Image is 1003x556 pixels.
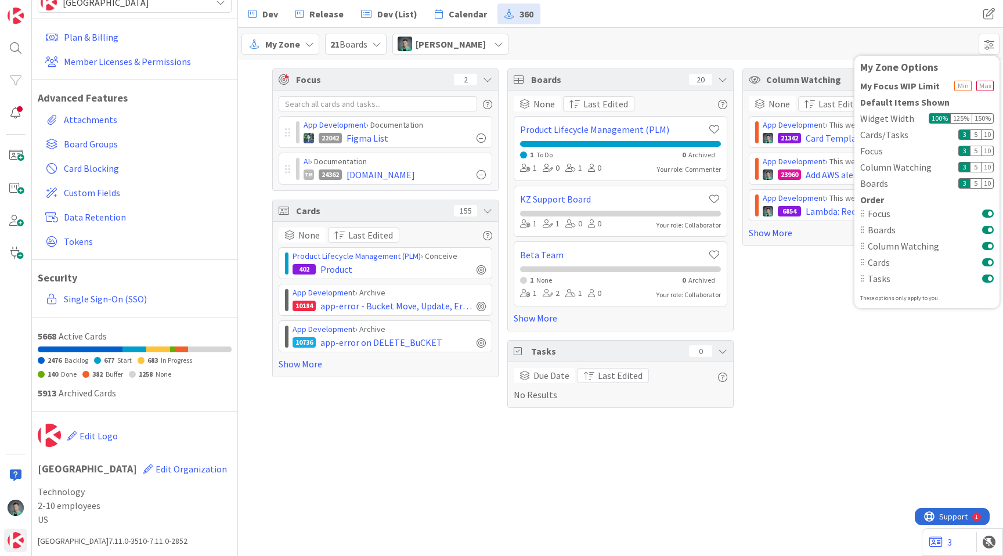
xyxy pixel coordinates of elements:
span: app-error - Bucket Move, Update, Error [320,299,472,313]
div: TM [304,169,314,180]
div: 5 [970,146,982,156]
span: 360 [519,7,533,21]
img: VP [763,169,773,180]
div: › This week [763,192,956,204]
img: VP [8,500,24,516]
div: 150 % [972,113,994,124]
span: Calendar [449,7,487,21]
span: None [769,97,790,111]
a: Dev (List) [354,3,424,24]
span: 677 [104,356,114,364]
div: Boards [860,176,888,190]
a: AI [304,156,310,167]
span: Data Retention [64,210,227,224]
span: 5913 [38,387,56,399]
span: None [533,97,555,111]
div: › Archive [293,287,486,299]
div: 1 [543,218,560,230]
div: › Conceive [293,250,486,262]
span: 2-10 employees [38,499,232,512]
a: KZ Support Board [520,192,707,206]
div: 1 [520,218,537,230]
div: 402 [293,264,316,275]
span: Board Groups [64,137,227,151]
div: 0 [588,218,601,230]
div: 10 [982,162,994,172]
a: Beta Team [520,248,707,262]
div: 1 [520,162,537,175]
span: Card Blocking [64,161,227,175]
span: Dev [262,7,278,21]
div: 2 [454,74,477,85]
a: App Development [763,156,825,167]
div: 6854 [778,206,801,216]
b: 21 [330,38,340,50]
span: [PERSON_NAME] [416,37,486,51]
span: Due Date [533,369,569,382]
a: Tokens [41,231,232,252]
div: 1 [565,162,582,175]
img: avatar [38,424,61,447]
img: VP [398,37,412,51]
div: 10 [982,129,994,140]
a: Show More [279,357,492,371]
button: Last Edited [798,96,869,111]
span: My Zone [265,37,300,51]
div: My Zone Options [860,62,994,73]
a: 360 [497,3,540,24]
div: Your role: Collaborator [656,220,721,230]
span: Buffer [106,370,123,378]
a: Show More [749,226,962,240]
span: Column Watching [766,73,918,86]
a: App Development [293,324,355,334]
span: Technology [38,485,232,499]
div: 100 % [929,113,950,124]
b: Default Items Shown [860,96,950,108]
div: 10184 [293,301,316,311]
span: Archived [688,276,715,284]
span: Archived [688,150,715,159]
span: US [38,512,232,526]
div: Widget Width [860,111,914,125]
span: Last Edited [598,369,643,382]
span: 0 [682,276,685,284]
span: Support [24,2,53,16]
a: Card Blocking [41,158,232,179]
span: None [156,370,171,378]
a: App Development [293,287,355,298]
div: Focus [860,144,883,158]
span: Last Edited [818,97,863,111]
span: Last Edited [348,228,393,242]
div: 5 [970,178,982,189]
span: 382 [92,370,103,378]
div: 2 [543,287,560,300]
a: Dev [241,3,285,24]
span: Custom Fields [64,186,227,200]
div: 5 [970,162,982,172]
span: 0 [682,150,685,159]
a: App Development [763,120,825,130]
a: Product Lifecycle Management (PLM) [520,122,707,136]
div: 10736 [293,337,316,348]
button: Last Edited [328,228,399,243]
div: 3 [958,146,970,156]
span: Edit Logo [80,430,118,442]
div: Cards/Tasks [860,128,908,142]
b: Order [860,194,884,205]
div: 20 [689,74,712,85]
a: Single Sign-On (SSO) [41,288,232,309]
div: 1 [520,287,537,300]
a: 3 [929,535,952,549]
div: These options only apply to you [860,294,994,302]
span: Backlog [64,356,88,364]
a: App Development [304,120,366,130]
a: Board Groups [41,133,232,154]
div: Your role: Collaborator [656,290,721,300]
span: 5668 [38,330,56,342]
span: Dev (List) [377,7,417,21]
button: Last Edited [578,368,649,383]
button: Last Edited [563,96,634,111]
span: Focus [296,73,445,86]
div: › This week [763,156,956,168]
a: Custom Fields [41,182,232,203]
